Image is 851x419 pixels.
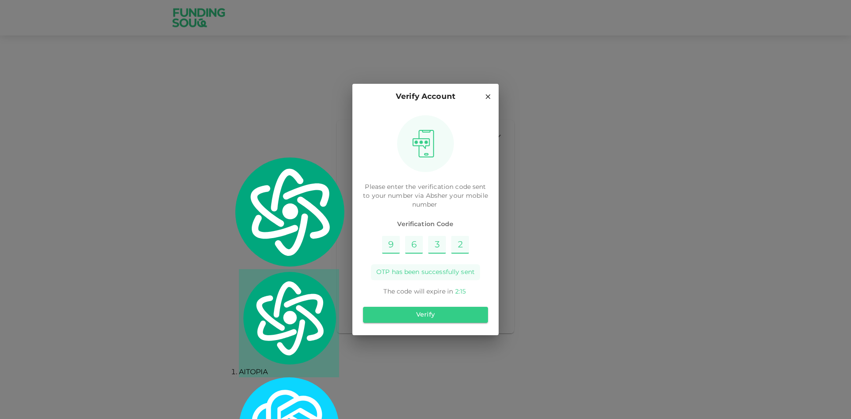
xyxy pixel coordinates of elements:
[451,236,469,254] input: Please enter OTP character 4
[405,236,423,254] input: Please enter OTP character 2
[363,307,488,323] button: Verify
[396,91,455,103] p: Verify Account
[363,183,488,209] p: Please enter the verification code sent to your number via Absher
[428,236,446,254] input: Please enter OTP character 3
[239,269,339,377] div: AITOPIA
[383,289,453,295] span: The code will expire in
[412,193,488,208] span: your mobile number
[382,236,400,254] input: Please enter OTP character 1
[409,129,437,158] img: otpImage
[363,220,488,229] span: Verification Code
[376,268,475,277] span: OTP has been successfully sent
[455,289,466,295] span: 2 : 15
